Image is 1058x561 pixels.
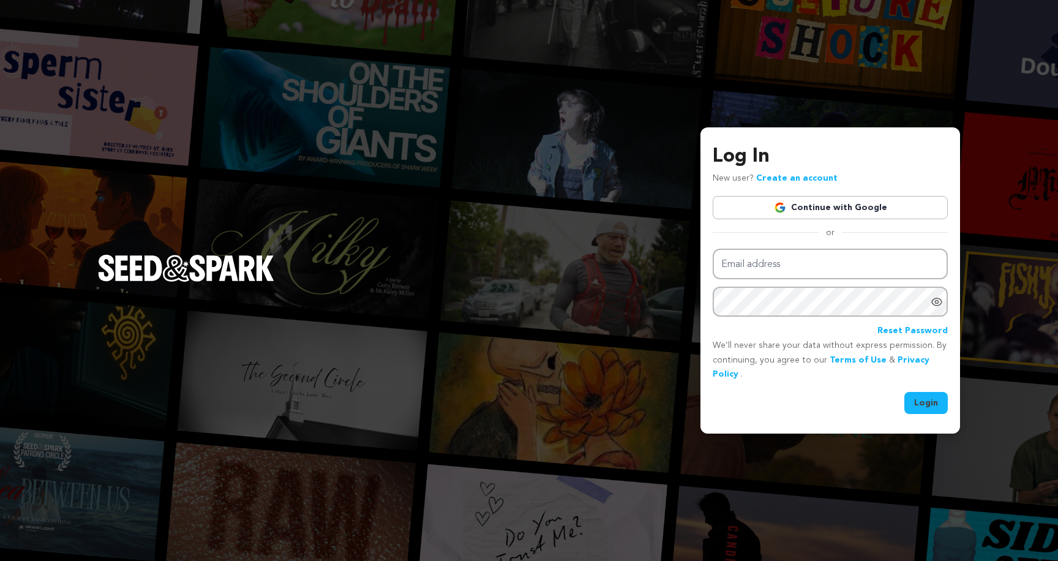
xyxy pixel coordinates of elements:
img: Google logo [774,201,786,214]
img: Seed&Spark Logo [98,255,274,282]
h3: Log In [713,142,948,171]
p: We’ll never share your data without express permission. By continuing, you agree to our & . [713,339,948,382]
button: Login [904,392,948,414]
a: Show password as plain text. Warning: this will display your password on the screen. [931,296,943,308]
span: or [819,227,842,239]
a: Seed&Spark Homepage [98,255,274,306]
input: Email address [713,249,948,280]
a: Create an account [756,174,838,183]
a: Terms of Use [830,356,887,364]
p: New user? [713,171,838,186]
a: Continue with Google [713,196,948,219]
a: Reset Password [877,324,948,339]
